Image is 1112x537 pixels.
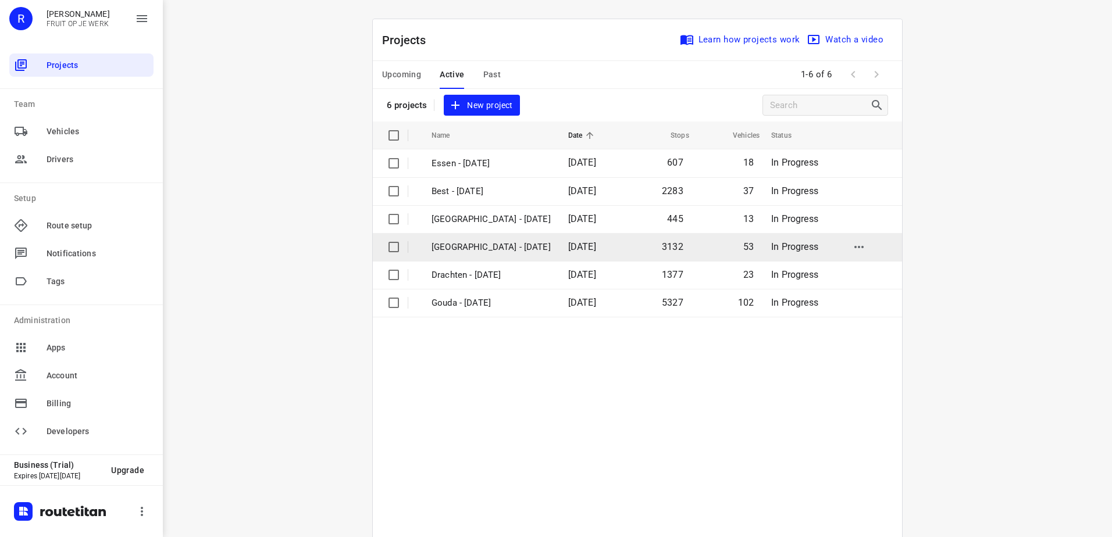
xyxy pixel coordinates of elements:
span: 1-6 of 6 [796,62,837,87]
span: Developers [47,425,149,438]
span: [DATE] [568,269,596,280]
span: 13 [743,213,754,224]
div: Notifications [9,242,154,265]
span: Name [432,128,465,142]
span: In Progress [771,297,818,308]
span: Stops [655,128,689,142]
span: Status [771,128,807,142]
button: New project [444,95,519,116]
div: Developers [9,420,154,443]
span: In Progress [771,213,818,224]
div: Drivers [9,148,154,171]
p: Team [14,98,154,110]
span: 2283 [662,185,683,196]
p: [GEOGRAPHIC_DATA] - [DATE] [432,213,551,226]
span: New project [451,98,512,113]
p: Gouda - Monday [432,296,551,310]
p: 6 projects [387,100,427,110]
span: [DATE] [568,297,596,308]
span: [DATE] [568,157,596,168]
p: Projects [382,31,436,49]
p: Drachten - Monday [432,268,551,282]
span: Drivers [47,153,149,166]
span: Apps [47,342,149,354]
span: 18 [743,157,754,168]
span: [DATE] [568,185,596,196]
button: Upgrade [102,460,154,481]
input: Search projects [770,96,870,114]
div: Billing [9,392,154,415]
span: In Progress [771,241,818,252]
span: Next Page [865,63,888,86]
div: Tags [9,270,154,293]
span: Previous Page [842,63,865,86]
div: Vehicles [9,120,154,143]
p: Administration [14,314,154,327]
div: Account [9,364,154,387]
p: Business (Trial) [14,460,102,470]
span: 37 [743,185,754,196]
span: In Progress [771,269,818,280]
span: Active [440,67,464,82]
span: 445 [667,213,683,224]
span: Projects [47,59,149,71]
div: Search [870,98,888,112]
span: In Progress [771,157,818,168]
span: 1377 [662,269,683,280]
span: 53 [743,241,754,252]
p: Setup [14,192,154,205]
span: Vehicles [718,128,760,142]
span: 102 [738,297,754,308]
p: Essen - [DATE] [432,157,551,170]
p: FRUIT OP JE WERK [47,20,110,28]
span: 3132 [662,241,683,252]
span: Account [47,370,149,382]
span: [DATE] [568,213,596,224]
div: Apps [9,336,154,359]
span: [DATE] [568,241,596,252]
span: Past [483,67,501,82]
p: [GEOGRAPHIC_DATA] - [DATE] [432,241,551,254]
div: Route setup [9,214,154,237]
p: Remco Peek [47,9,110,19]
p: Expires [DATE][DATE] [14,472,102,480]
span: Notifications [47,248,149,260]
span: Date [568,128,598,142]
span: 5327 [662,297,683,308]
p: Best - [DATE] [432,185,551,198]
span: 607 [667,157,683,168]
span: 23 [743,269,754,280]
span: In Progress [771,185,818,196]
span: Route setup [47,220,149,232]
span: Upcoming [382,67,421,82]
span: Upgrade [111,466,144,475]
span: Billing [47,398,149,410]
span: Tags [47,275,149,288]
div: R [9,7,33,30]
div: Projects [9,53,154,77]
span: Vehicles [47,126,149,138]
